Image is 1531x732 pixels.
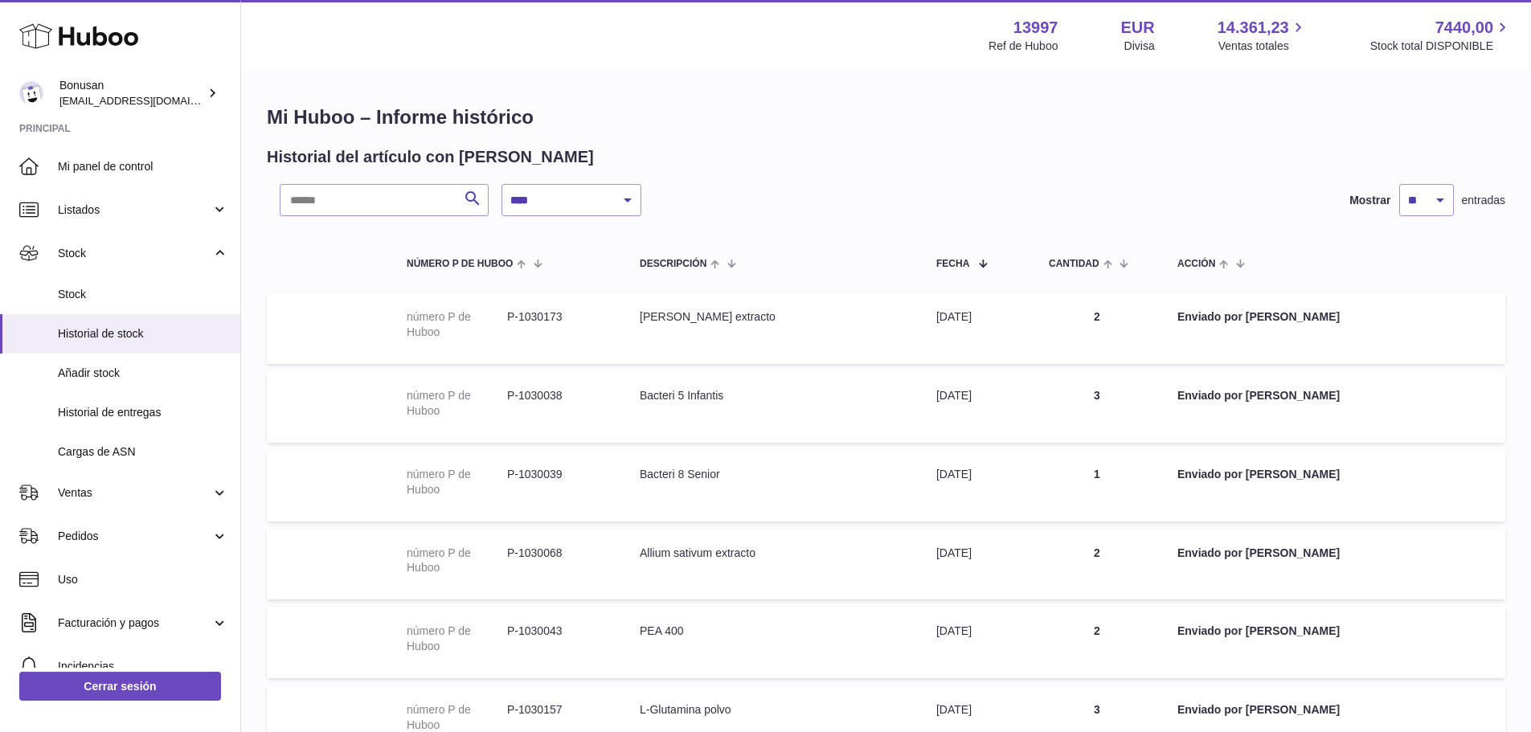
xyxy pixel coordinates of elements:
td: PEA 400 [624,607,920,678]
strong: Enviado por [PERSON_NAME] [1177,703,1340,716]
span: Descripción [640,259,706,269]
td: Bacteri 5 Infantis [624,372,920,443]
td: [DATE] [920,293,1033,364]
strong: Enviado por [PERSON_NAME] [1177,546,1340,559]
span: Pedidos [58,529,211,544]
strong: Enviado por [PERSON_NAME] [1177,624,1340,637]
td: 1 [1033,451,1161,521]
label: Mostrar [1349,193,1390,208]
span: entradas [1462,193,1505,208]
dt: número P de Huboo [407,546,507,576]
strong: 13997 [1013,17,1058,39]
td: [DATE] [920,607,1033,678]
span: 14.361,23 [1218,17,1289,39]
dd: P-1030039 [507,467,608,497]
div: Ref de Huboo [989,39,1058,54]
a: 7440,00 Stock total DISPONIBLE [1370,17,1512,54]
span: Listados [58,202,211,218]
span: Fecha [936,259,969,269]
span: Ventas [58,485,211,501]
span: Añadir stock [58,366,228,381]
span: Historial de stock [58,326,228,341]
span: 7440,00 [1435,17,1493,39]
td: 2 [1033,530,1161,600]
td: [PERSON_NAME] extracto [624,293,920,364]
span: Incidencias [58,659,228,674]
dt: número P de Huboo [407,467,507,497]
dt: número P de Huboo [407,309,507,340]
span: Ventas totales [1218,39,1308,54]
a: Cerrar sesión [19,672,221,701]
h2: Historial del artículo con [PERSON_NAME] [267,146,594,168]
img: info@bonusan.es [19,81,43,105]
td: 3 [1033,372,1161,443]
span: Stock [58,287,228,302]
td: Allium sativum extracto [624,530,920,600]
td: 2 [1033,293,1161,364]
span: Cantidad [1049,259,1099,269]
strong: EUR [1120,17,1154,39]
span: Uso [58,572,228,587]
span: Facturación y pagos [58,615,211,631]
dt: número P de Huboo [407,388,507,419]
td: Bacteri 8 Senior [624,451,920,521]
span: Cargas de ASN [58,444,228,460]
span: Mi panel de control [58,159,228,174]
dt: número P de Huboo [407,624,507,654]
dd: P-1030043 [507,624,608,654]
dd: P-1030038 [507,388,608,419]
dd: P-1030173 [507,309,608,340]
span: [EMAIL_ADDRESS][DOMAIN_NAME] [59,94,236,107]
strong: Enviado por [PERSON_NAME] [1177,468,1340,481]
span: Stock [58,246,211,261]
td: [DATE] [920,372,1033,443]
span: Historial de entregas [58,405,228,420]
span: Acción [1177,259,1215,269]
a: 14.361,23 Ventas totales [1218,17,1308,54]
div: Bonusan [59,78,204,108]
dd: P-1030068 [507,546,608,576]
td: [DATE] [920,530,1033,600]
span: Stock total DISPONIBLE [1370,39,1512,54]
h1: Mi Huboo – Informe histórico [267,104,1505,130]
span: número P de Huboo [407,259,513,269]
div: Divisa [1124,39,1155,54]
strong: Enviado por [PERSON_NAME] [1177,310,1340,323]
strong: Enviado por [PERSON_NAME] [1177,389,1340,402]
td: [DATE] [920,451,1033,521]
td: 2 [1033,607,1161,678]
